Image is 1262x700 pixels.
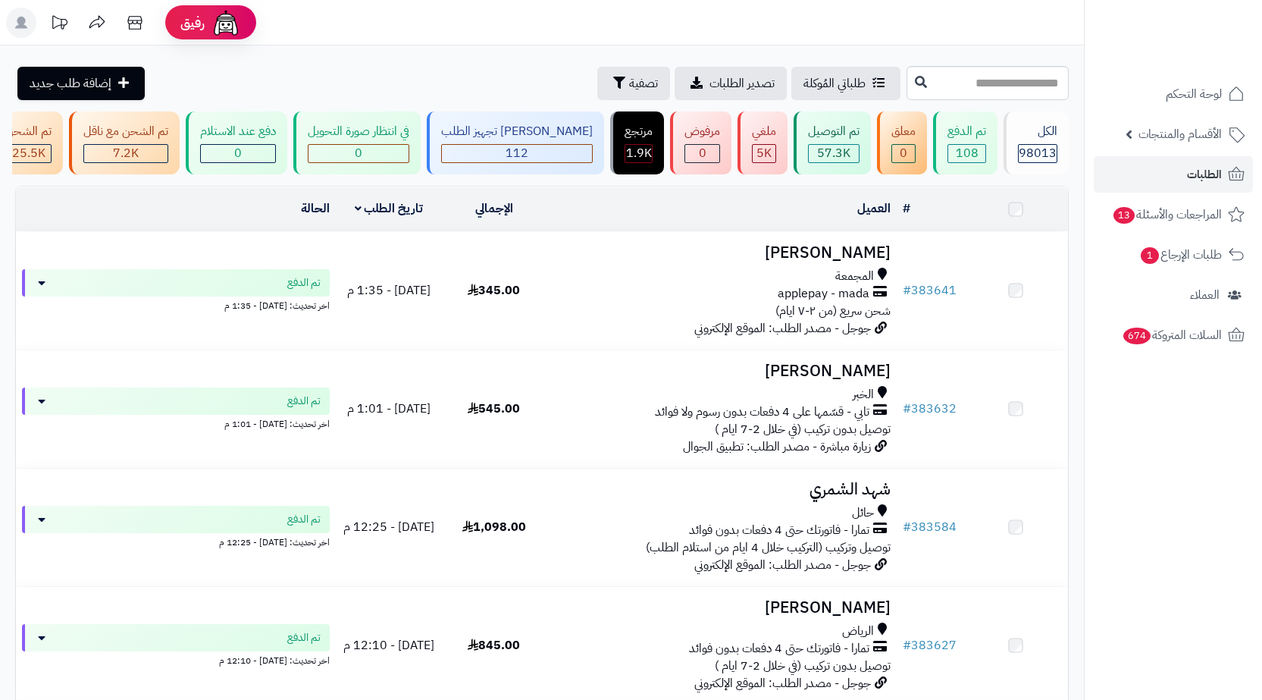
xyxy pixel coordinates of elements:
span: 0 [900,144,907,162]
div: اخر تحديث: [DATE] - 1:35 م [22,297,330,312]
span: تم الدفع [287,275,321,290]
a: طلباتي المُوكلة [791,67,900,100]
span: الأقسام والمنتجات [1138,124,1222,145]
a: الطلبات [1094,156,1253,193]
span: تمارا - فاتورتك حتى 4 دفعات بدون فوائد [689,522,869,539]
div: تم الدفع [947,123,986,140]
div: 0 [685,145,719,162]
a: [PERSON_NAME] تجهيز الطلب 112 [424,111,607,174]
span: تم الدفع [287,630,321,645]
div: معلق [891,123,916,140]
span: حائل [852,504,874,522]
div: الكل [1018,123,1057,140]
a: تم الدفع 108 [930,111,1001,174]
span: 112 [506,144,528,162]
span: طلبات الإرجاع [1139,244,1222,265]
div: مرفوض [684,123,720,140]
span: طلباتي المُوكلة [803,74,866,93]
a: # [903,199,910,218]
h3: شهد الشمري [553,481,891,498]
span: إضافة طلب جديد [30,74,111,93]
a: الحالة [301,199,330,218]
span: تصدير الطلبات [709,74,775,93]
span: الرياض [842,623,874,640]
a: #383632 [903,400,957,418]
span: 98013 [1019,144,1057,162]
div: 0 [308,145,409,162]
div: دفع عند الاستلام [200,123,276,140]
a: تصدير الطلبات [675,67,787,100]
h3: [PERSON_NAME] [553,599,891,617]
div: 0 [201,145,275,162]
div: في انتظار صورة التحويل [308,123,409,140]
a: الكل98013 [1001,111,1072,174]
div: تم التوصيل [808,123,860,140]
span: 1,098.00 [462,518,526,536]
span: 345.00 [468,281,520,300]
span: شحن سريع (من ٢-٧ ايام) [775,302,891,320]
span: # [903,636,911,654]
a: مرفوض 0 [667,111,734,174]
div: 108 [948,145,985,162]
span: توصيل بدون تركيب (في خلال 2-7 ايام ) [715,420,891,438]
a: المراجعات والأسئلة13 [1094,196,1253,233]
button: تصفية [597,67,670,100]
div: تم الشحن مع ناقل [83,123,168,140]
div: 7222 [84,145,168,162]
span: تم الدفع [287,394,321,409]
a: في انتظار صورة التحويل 0 [290,111,424,174]
span: 845.00 [468,636,520,654]
h3: [PERSON_NAME] [553,244,891,262]
span: المراجعات والأسئلة [1112,204,1222,225]
div: 25513 [6,145,51,162]
a: #383627 [903,636,957,654]
span: [DATE] - 1:35 م [347,281,431,300]
span: تمارا - فاتورتك حتى 4 دفعات بدون فوائد [689,640,869,658]
a: طلبات الإرجاع1 [1094,237,1253,273]
span: 1.9K [626,144,652,162]
span: applepay - mada [778,285,869,303]
div: اخر تحديث: [DATE] - 12:10 م [22,651,330,667]
a: السلات المتروكة674 [1094,317,1253,353]
span: # [903,281,911,300]
span: زيارة مباشرة - مصدر الطلب: تطبيق الجوال [683,438,871,456]
span: جوجل - مصدر الطلب: الموقع الإلكتروني [694,556,871,574]
span: الخبر [853,386,874,403]
a: مرتجع 1.9K [607,111,667,174]
span: توصيل بدون تركيب (في خلال 2-7 ايام ) [715,657,891,675]
span: [DATE] - 1:01 م [347,400,431,418]
div: 0 [892,145,915,162]
a: معلق 0 [874,111,930,174]
span: جوجل - مصدر الطلب: الموقع الإلكتروني [694,319,871,337]
span: تم الدفع [287,512,321,527]
span: 108 [956,144,979,162]
a: ملغي 5K [734,111,791,174]
img: logo-2.png [1159,35,1248,67]
span: السلات المتروكة [1122,325,1222,346]
a: تم التوصيل 57.3K [791,111,874,174]
div: 57346 [809,145,859,162]
a: إضافة طلب جديد [17,67,145,100]
span: 7.2K [113,144,139,162]
a: لوحة التحكم [1094,76,1253,112]
div: ملغي [752,123,776,140]
span: لوحة التحكم [1166,83,1222,105]
a: تم الشحن مع ناقل 7.2K [66,111,183,174]
span: 1 [1141,247,1160,265]
span: تابي - قسّمها على 4 دفعات بدون رسوم ولا فوائد [655,403,869,421]
div: اخر تحديث: [DATE] - 12:25 م [22,533,330,549]
span: تصفية [629,74,658,93]
a: العملاء [1094,277,1253,313]
img: ai-face.png [211,8,241,38]
span: 674 [1123,328,1151,345]
span: 545.00 [468,400,520,418]
div: تم الشحن [5,123,52,140]
span: 13 [1113,207,1135,224]
a: تاريخ الطلب [355,199,424,218]
span: 0 [699,144,706,162]
span: العملاء [1190,284,1220,306]
div: 1868 [625,145,652,162]
a: تحديثات المنصة [40,8,78,42]
span: الطلبات [1187,164,1222,185]
span: # [903,400,911,418]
